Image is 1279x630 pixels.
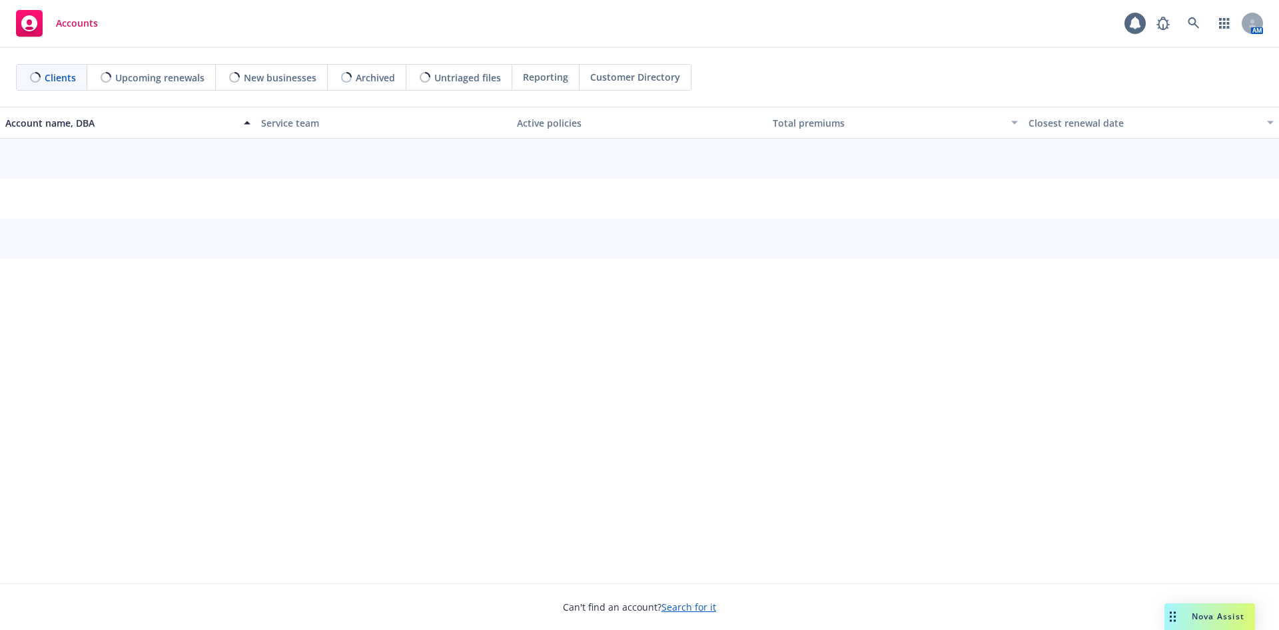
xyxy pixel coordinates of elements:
div: Closest renewal date [1029,116,1259,130]
span: Upcoming renewals [115,71,205,85]
span: Reporting [523,70,568,84]
div: Drag to move [1164,603,1181,630]
a: Search [1180,10,1207,37]
div: Service team [261,116,506,130]
span: Nova Assist [1192,611,1244,622]
button: Service team [256,107,512,139]
a: Report a Bug [1150,10,1176,37]
button: Closest renewal date [1023,107,1279,139]
a: Switch app [1211,10,1238,37]
a: Search for it [661,601,716,613]
span: New businesses [244,71,316,85]
div: Account name, DBA [5,116,236,130]
span: Untriaged files [434,71,501,85]
span: Archived [356,71,395,85]
button: Nova Assist [1164,603,1255,630]
span: Accounts [56,18,98,29]
a: Accounts [11,5,103,42]
span: Customer Directory [590,70,680,84]
button: Active policies [512,107,767,139]
button: Total premiums [767,107,1023,139]
span: Clients [45,71,76,85]
div: Active policies [517,116,762,130]
div: Total premiums [773,116,1003,130]
span: Can't find an account? [563,600,716,614]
